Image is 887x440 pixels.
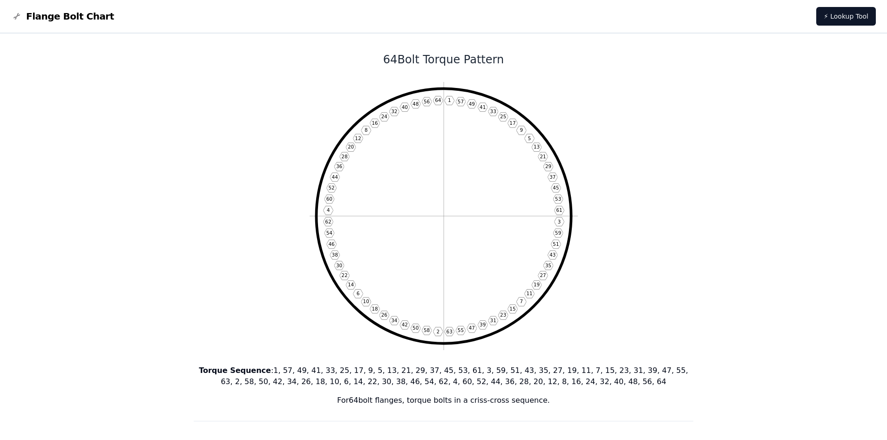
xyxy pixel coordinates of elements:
[355,135,361,141] text: 12
[326,196,332,202] text: 60
[509,306,515,311] text: 15
[423,99,429,104] text: 56
[545,163,551,169] text: 29
[549,252,555,257] text: 43
[326,207,330,213] text: 4
[332,252,338,257] text: 38
[528,135,531,141] text: 5
[545,263,551,268] text: 35
[480,104,486,110] text: 41
[332,174,338,180] text: 44
[490,318,496,323] text: 31
[341,154,347,159] text: 28
[336,163,342,169] text: 36
[11,11,22,22] img: Flange Bolt Chart Logo
[11,10,114,23] a: Flange Bolt Chart LogoFlange Bolt Chart
[347,144,353,150] text: 20
[480,322,486,327] text: 39
[413,101,419,107] text: 48
[363,298,369,304] text: 10
[533,282,539,287] text: 19
[526,291,532,296] text: 11
[468,325,474,331] text: 47
[436,329,440,334] text: 2
[520,298,523,304] text: 7
[336,263,342,268] text: 30
[401,322,407,327] text: 42
[391,108,397,114] text: 32
[391,318,398,323] text: 34
[435,97,441,103] text: 64
[540,272,546,278] text: 27
[520,127,523,133] text: 9
[553,185,559,190] text: 45
[540,154,546,159] text: 21
[372,120,378,126] text: 16
[553,241,559,247] text: 51
[326,230,332,236] text: 54
[364,127,367,133] text: 8
[509,120,515,126] text: 17
[500,114,506,119] text: 25
[457,327,463,333] text: 55
[194,52,694,67] h1: 64 Bolt Torque Pattern
[401,104,407,110] text: 40
[549,174,555,180] text: 37
[328,185,334,190] text: 52
[325,219,331,224] text: 62
[347,282,354,287] text: 14
[457,99,463,104] text: 57
[423,327,429,333] text: 58
[446,329,452,334] text: 63
[555,196,561,202] text: 53
[500,312,506,318] text: 23
[557,219,561,224] text: 3
[194,395,694,406] p: For 64 bolt flanges, torque bolts in a criss-cross sequence.
[556,207,562,213] text: 61
[381,312,387,318] text: 26
[199,366,271,375] b: Torque Sequence
[26,10,114,23] span: Flange Bolt Chart
[372,306,378,311] text: 18
[381,114,387,119] text: 24
[533,144,539,150] text: 13
[816,7,876,26] a: ⚡ Lookup Tool
[194,365,694,387] p: : 1, 57, 49, 41, 33, 25, 17, 9, 5, 13, 21, 29, 37, 45, 53, 61, 3, 59, 51, 43, 35, 27, 19, 11, 7, ...
[328,241,334,247] text: 46
[468,101,474,107] text: 49
[356,291,359,296] text: 6
[555,230,561,236] text: 59
[490,108,496,114] text: 33
[447,97,451,103] text: 1
[413,325,419,331] text: 50
[341,272,347,278] text: 22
